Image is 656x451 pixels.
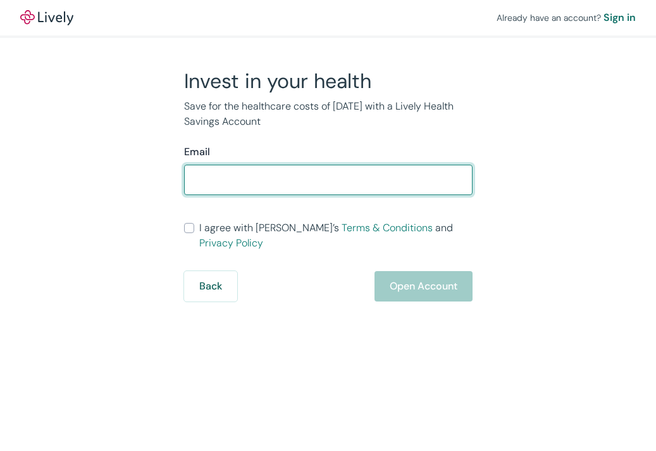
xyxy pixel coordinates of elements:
h2: Invest in your health [184,68,473,94]
a: Privacy Policy [199,236,263,250]
span: I agree with [PERSON_NAME]’s and [199,220,473,251]
label: Email [184,144,210,160]
a: Sign in [603,10,636,25]
div: Already have an account? [497,10,636,25]
a: LivelyLively [20,10,73,25]
img: Lively [20,10,73,25]
p: Save for the healthcare costs of [DATE] with a Lively Health Savings Account [184,99,473,129]
a: Terms & Conditions [342,221,433,234]
button: Back [184,271,237,302]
